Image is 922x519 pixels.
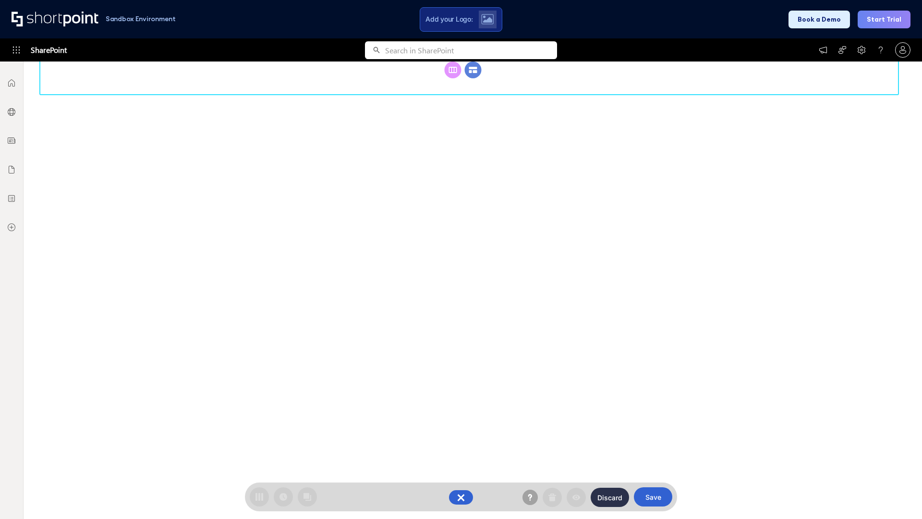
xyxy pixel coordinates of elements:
span: SharePoint [31,38,67,62]
span: Add your Logo: [425,15,473,24]
img: Upload logo [481,14,494,25]
button: Save [634,487,672,507]
input: Search in SharePoint [385,41,557,59]
iframe: Chat Widget [874,473,922,519]
h1: Sandbox Environment [106,16,176,22]
button: Book a Demo [789,11,850,28]
button: Start Trial [858,11,910,28]
button: Discard [591,488,629,507]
